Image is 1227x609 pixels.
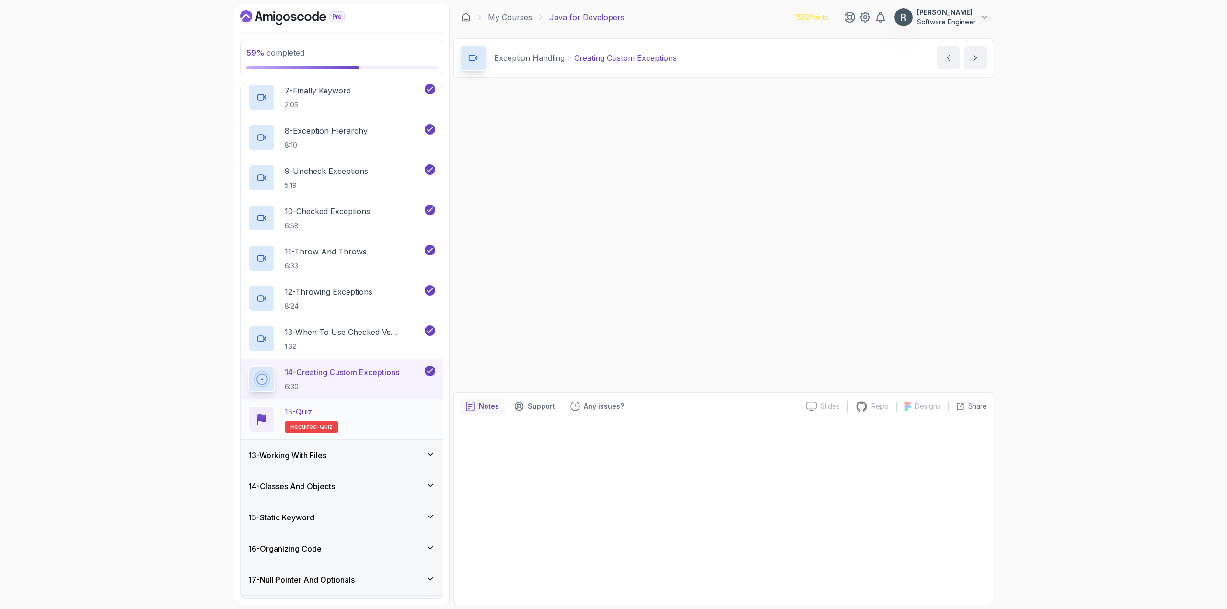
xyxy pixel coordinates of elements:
[494,52,565,64] p: Exception Handling
[937,46,960,69] button: previous content
[285,406,312,417] p: 15 - Quiz
[285,367,399,378] p: 14 - Creating Custom Exceptions
[460,399,505,414] button: notes button
[795,12,828,22] p: 1552 Points
[285,261,367,271] p: 6:33
[285,326,423,338] p: 13 - When To Use Checked Vs Unchecked Exeptions
[285,181,368,190] p: 5:19
[894,8,913,26] img: user profile image
[917,8,976,17] p: [PERSON_NAME]
[248,366,435,392] button: 14-Creating Custom Exceptions6:30
[248,245,435,272] button: 11-Throw And Throws6:33
[285,301,372,311] p: 8:24
[248,325,435,352] button: 13-When To Use Checked Vs Unchecked Exeptions1:32
[248,574,355,586] h3: 17 - Null Pointer And Optionals
[285,286,372,298] p: 12 - Throwing Exceptions
[565,399,630,414] button: Feedback button
[871,402,889,411] p: Repo
[248,84,435,111] button: 7-Finally Keyword2:05
[509,399,561,414] button: Support button
[584,402,624,411] p: Any issues?
[549,11,625,23] p: Java for Developers
[320,423,333,431] span: quiz
[488,11,532,23] a: My Courses
[248,406,435,433] button: 15-QuizRequired-quiz
[290,423,320,431] span: Required-
[285,165,368,177] p: 9 - Uncheck Exceptions
[248,124,435,151] button: 8-Exception Hierarchy8:10
[246,48,304,57] span: completed
[248,512,314,523] h3: 15 - Static Keyword
[248,205,435,231] button: 10-Checked Exceptions6:58
[248,164,435,191] button: 9-Uncheck Exceptions5:19
[241,440,443,471] button: 13-Working With Files
[915,402,940,411] p: Designs
[285,382,399,391] p: 6:30
[528,402,555,411] p: Support
[964,46,987,69] button: next content
[241,533,443,564] button: 16-Organizing Code
[285,100,351,110] p: 2:05
[246,48,265,57] span: 59 %
[241,471,443,502] button: 14-Classes And Objects
[574,52,677,64] p: Creating Custom Exceptions
[248,285,435,312] button: 12-Throwing Exceptions8:24
[821,402,840,411] p: Slides
[479,402,499,411] p: Notes
[968,402,987,411] p: Share
[285,206,370,217] p: 10 - Checked Exceptions
[285,221,370,230] p: 6:58
[248,449,326,461] h3: 13 - Working With Files
[241,564,443,595] button: 17-Null Pointer And Optionals
[241,502,443,533] button: 15-Static Keyword
[248,481,335,492] h3: 14 - Classes And Objects
[285,246,367,257] p: 11 - Throw And Throws
[894,8,989,27] button: user profile image[PERSON_NAME]Software Engineer
[248,543,322,554] h3: 16 - Organizing Code
[285,125,368,137] p: 8 - Exception Hierarchy
[285,85,351,96] p: 7 - Finally Keyword
[948,402,987,411] button: Share
[285,140,368,150] p: 8:10
[240,10,367,25] a: Dashboard
[917,17,976,27] p: Software Engineer
[285,342,423,351] p: 1:32
[461,12,471,22] a: Dashboard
